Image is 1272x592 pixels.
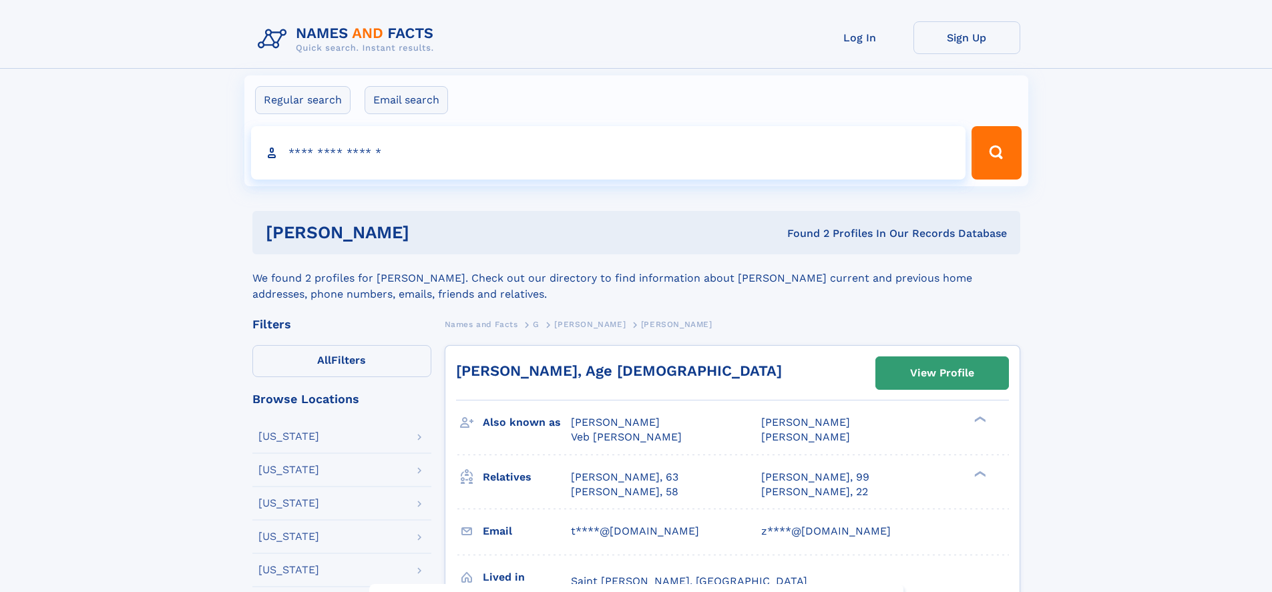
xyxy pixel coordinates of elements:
[876,357,1008,389] a: View Profile
[483,466,571,489] h3: Relatives
[533,320,540,329] span: G
[554,316,626,332] a: [PERSON_NAME]
[598,226,1007,241] div: Found 2 Profiles In Our Records Database
[258,531,319,542] div: [US_STATE]
[252,21,445,57] img: Logo Names and Facts
[571,575,807,587] span: Saint [PERSON_NAME], [GEOGRAPHIC_DATA]
[571,430,682,443] span: Veb [PERSON_NAME]
[571,470,678,485] a: [PERSON_NAME], 63
[252,393,431,405] div: Browse Locations
[483,520,571,543] h3: Email
[258,565,319,575] div: [US_STATE]
[971,469,987,478] div: ❯
[533,316,540,332] a: G
[252,345,431,377] label: Filters
[913,21,1020,54] a: Sign Up
[252,318,431,330] div: Filters
[807,21,913,54] a: Log In
[251,126,966,180] input: search input
[483,411,571,434] h3: Also known as
[571,416,660,428] span: [PERSON_NAME]
[266,224,598,241] h1: [PERSON_NAME]
[641,320,712,329] span: [PERSON_NAME]
[456,362,782,379] a: [PERSON_NAME], Age [DEMOGRAPHIC_DATA]
[761,470,869,485] a: [PERSON_NAME], 99
[571,485,678,499] a: [PERSON_NAME], 58
[972,126,1021,180] button: Search Button
[761,430,850,443] span: [PERSON_NAME]
[761,416,850,428] span: [PERSON_NAME]
[483,566,571,589] h3: Lived in
[554,320,626,329] span: [PERSON_NAME]
[258,465,319,475] div: [US_STATE]
[761,485,868,499] a: [PERSON_NAME], 22
[317,354,331,366] span: All
[365,86,448,114] label: Email search
[910,358,974,388] div: View Profile
[255,86,351,114] label: Regular search
[258,431,319,442] div: [US_STATE]
[445,316,518,332] a: Names and Facts
[258,498,319,509] div: [US_STATE]
[252,254,1020,302] div: We found 2 profiles for [PERSON_NAME]. Check out our directory to find information about [PERSON_...
[971,415,987,424] div: ❯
